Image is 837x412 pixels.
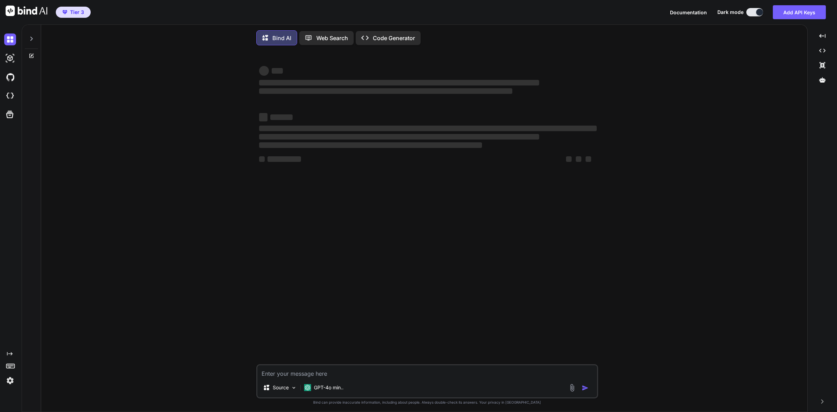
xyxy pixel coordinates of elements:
p: Bind AI [272,34,291,42]
span: ‌ [267,156,301,162]
span: Dark mode [717,9,744,16]
p: GPT-4o min.. [314,384,344,391]
p: Source [273,384,289,391]
img: darkChat [4,33,16,45]
span: ‌ [259,134,539,140]
img: premium [62,10,67,14]
p: Code Generator [373,34,415,42]
img: GPT-4o mini [304,384,311,391]
img: cloudideIcon [4,90,16,102]
span: ‌ [259,113,267,121]
img: icon [582,384,589,391]
span: ‌ [259,142,482,148]
button: premiumTier 3 [56,7,91,18]
span: Tier 3 [70,9,84,16]
img: Pick Models [291,385,297,391]
p: Web Search [316,34,348,42]
span: Documentation [670,9,707,15]
img: settings [4,375,16,387]
img: attachment [568,384,576,392]
img: darkAi-studio [4,52,16,64]
span: ‌ [259,80,539,85]
span: ‌ [576,156,581,162]
span: ‌ [270,114,293,120]
span: ‌ [259,156,265,162]
img: Bind AI [6,6,47,16]
span: ‌ [272,68,283,74]
span: ‌ [586,156,591,162]
button: Add API Keys [773,5,826,19]
span: ‌ [259,126,597,131]
p: Bind can provide inaccurate information, including about people. Always double-check its answers.... [256,400,598,405]
span: ‌ [566,156,572,162]
img: githubDark [4,71,16,83]
span: ‌ [259,88,512,94]
span: ‌ [259,66,269,76]
button: Documentation [670,9,707,16]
